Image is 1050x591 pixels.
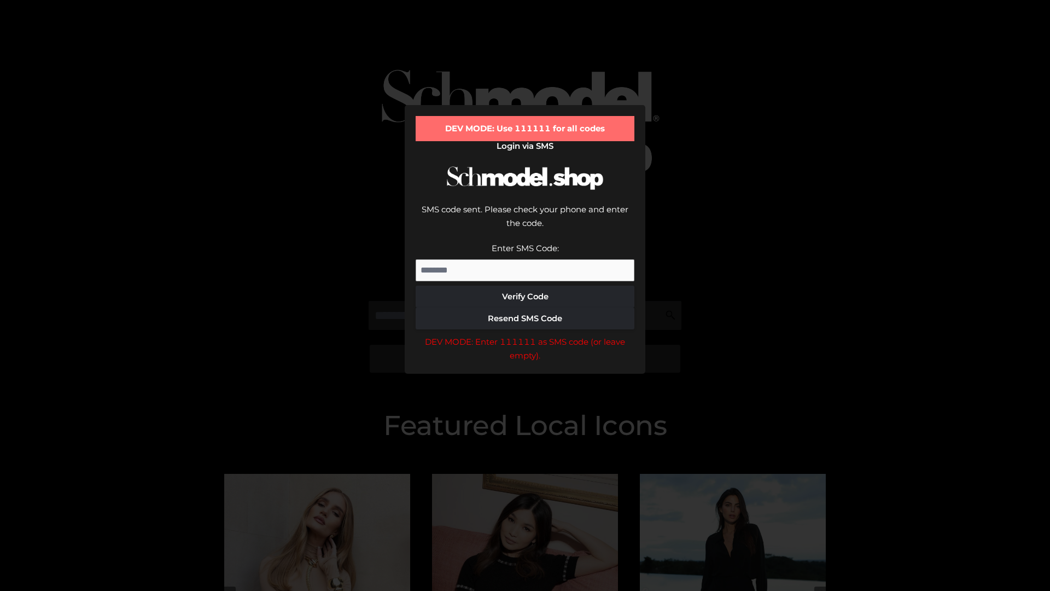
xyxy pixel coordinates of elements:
[443,157,607,200] img: Schmodel Logo
[416,286,634,308] button: Verify Code
[492,243,559,253] label: Enter SMS Code:
[416,202,634,241] div: SMS code sent. Please check your phone and enter the code.
[416,116,634,141] div: DEV MODE: Use 111111 for all codes
[416,141,634,151] h2: Login via SMS
[416,335,634,363] div: DEV MODE: Enter 111111 as SMS code (or leave empty).
[416,308,634,329] button: Resend SMS Code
